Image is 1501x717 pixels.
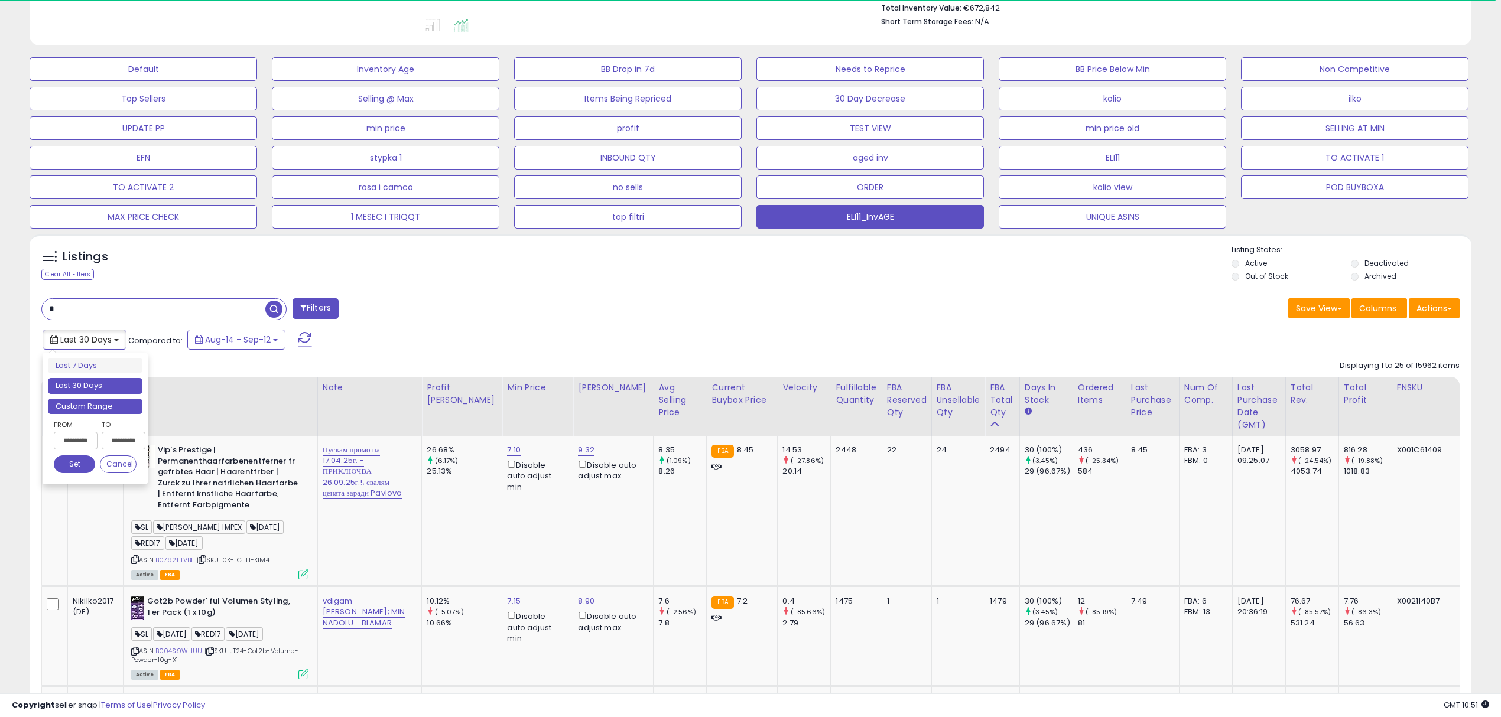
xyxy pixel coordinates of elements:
[153,520,245,534] span: [PERSON_NAME] IMPEX
[507,458,564,493] div: Disable auto adjust min
[514,175,742,199] button: no sells
[427,466,502,477] div: 25.13%
[1086,456,1119,465] small: (-25.34%)
[507,382,568,394] div: Min Price
[160,570,180,580] span: FBA
[197,555,269,565] span: | SKU: 0K-LCEH-K1M4
[999,175,1226,199] button: kolio view
[887,445,922,455] div: 22
[153,699,205,711] a: Privacy Policy
[975,16,989,27] span: N/A
[999,57,1226,81] button: BB Price Below Min
[836,382,876,406] div: Fulfillable Quantity
[272,116,499,140] button: min price
[30,57,257,81] button: Default
[514,87,742,110] button: Items Being Repriced
[1241,146,1468,170] button: TO ACTIVATE 1
[667,607,696,617] small: (-2.56%)
[1291,382,1334,406] div: Total Rev.
[48,358,142,374] li: Last 7 Days
[131,445,308,578] div: ASIN:
[1298,456,1331,465] small: (-24.54%)
[1025,618,1073,628] div: 29 (96.67%)
[48,378,142,394] li: Last 30 Days
[1025,596,1073,607] div: 30 (100%)
[48,399,142,415] li: Custom Range
[578,444,594,456] a: 9.32
[782,466,830,477] div: 20.14
[1364,258,1409,268] label: Deactivated
[999,87,1226,110] button: kolio
[102,419,137,431] label: To
[153,627,190,641] span: [DATE]
[160,670,180,680] span: FBA
[887,596,922,607] div: 1
[427,596,502,607] div: 10.12%
[1078,445,1126,455] div: 436
[711,596,733,609] small: FBA
[293,298,339,319] button: Filters
[131,670,158,680] span: All listings currently available for purchase on Amazon
[881,17,973,27] b: Short Term Storage Fees:
[782,596,830,607] div: 0.4
[658,382,701,419] div: Avg Selling Price
[155,555,195,565] a: B0792FTVBF
[435,607,464,617] small: (-5.07%)
[60,334,112,346] span: Last 30 Days
[323,444,402,499] a: Пускам промо на 17.04.25г. - ПРИКЛЮЧВА 26.09.25г.!; свалям цената заради Pavlova
[756,205,984,229] button: ELI11_InvAGE
[756,57,984,81] button: Needs to Reprice
[658,596,706,607] div: 7.6
[1241,175,1468,199] button: POD BUYBOXA
[1184,382,1227,406] div: Num of Comp.
[1078,466,1126,477] div: 584
[323,382,417,394] div: Note
[272,146,499,170] button: stypka 1
[507,610,564,644] div: Disable auto adjust min
[1288,298,1350,318] button: Save View
[30,87,257,110] button: Top Sellers
[63,249,108,265] h5: Listings
[737,595,748,607] span: 7.2
[1340,360,1460,371] div: Displaying 1 to 25 of 15962 items
[737,444,754,455] span: 8.45
[507,595,521,607] a: 7.15
[128,382,313,394] div: Title
[999,146,1226,170] button: ELI11
[791,456,824,465] small: (-27.86%)
[578,382,648,394] div: [PERSON_NAME]
[756,116,984,140] button: TEST VIEW
[43,330,126,350] button: Last 30 Days
[1131,445,1170,455] div: 8.45
[999,116,1226,140] button: min price old
[1344,382,1387,406] div: Total Profit
[658,445,706,455] div: 8.35
[1232,245,1471,256] p: Listing States:
[1078,382,1121,406] div: Ordered Items
[427,445,502,455] div: 26.68%
[756,175,984,199] button: ORDER
[1344,618,1392,628] div: 56.63
[131,520,152,534] span: SL
[1184,445,1223,455] div: FBA: 3
[165,536,203,550] span: [DATE]
[427,382,497,406] div: Profit [PERSON_NAME]
[791,607,825,617] small: (-85.66%)
[711,382,772,406] div: Current Buybox Price
[1291,618,1338,628] div: 531.24
[131,570,158,580] span: All listings currently available for purchase on Amazon
[1025,406,1032,417] small: Days In Stock.
[782,618,830,628] div: 2.79
[30,175,257,199] button: TO ACTIVATE 2
[147,596,291,621] b: Got2b Powder' ful Volumen Styling, 1 er Pack (1 x 10g)
[30,205,257,229] button: MAX PRICE CHECK
[782,445,830,455] div: 14.53
[756,87,984,110] button: 30 Day Decrease
[435,456,459,465] small: (6.17%)
[1131,596,1170,607] div: 7.49
[30,116,257,140] button: UPDATE PP
[246,520,284,534] span: [DATE]
[1078,618,1126,628] div: 81
[1184,455,1223,466] div: FBM: 0
[881,3,961,13] b: Total Inventory Value:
